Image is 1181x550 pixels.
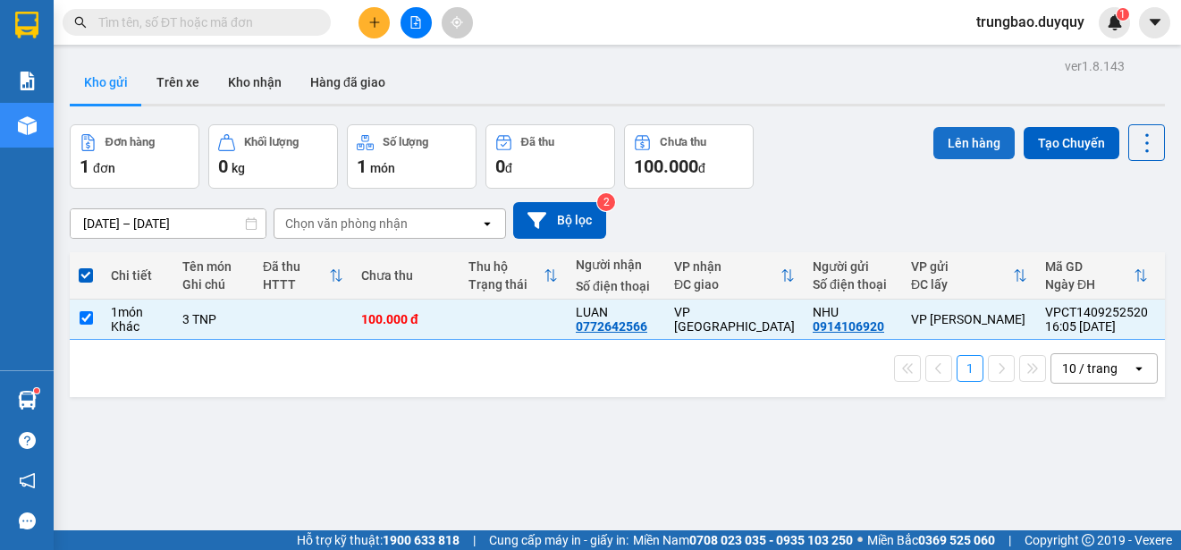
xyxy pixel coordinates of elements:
[513,202,606,239] button: Bộ lọc
[15,80,160,105] div: 0914106920
[689,533,853,547] strong: 0708 023 035 - 0935 103 250
[813,277,893,292] div: Số điện thoại
[1132,361,1146,376] svg: open
[15,58,160,80] div: NHU
[962,11,1099,33] span: trungbao.duyquy
[1045,259,1134,274] div: Mã GD
[173,17,215,36] span: Nhận:
[218,156,228,177] span: 0
[80,156,89,177] span: 1
[674,305,795,334] div: VP [GEOGRAPHIC_DATA]
[468,259,544,274] div: Thu hộ
[576,305,656,319] div: LUAN
[15,17,43,36] span: Gửi:
[263,259,329,274] div: Đã thu
[409,16,422,29] span: file-add
[401,7,432,38] button: file-add
[576,258,656,272] div: Người nhận
[170,115,358,140] div: 100.000
[911,259,1013,274] div: VP gửi
[1024,127,1119,159] button: Tạo Chuyến
[1065,56,1125,76] div: ver 1.8.143
[957,355,983,382] button: 1
[208,124,338,189] button: Khối lượng0kg
[142,61,214,104] button: Trên xe
[173,15,356,58] div: VP [GEOGRAPHIC_DATA]
[1036,252,1157,300] th: Toggle SortBy
[911,312,1027,326] div: VP [PERSON_NAME]
[15,15,160,58] div: VP [PERSON_NAME]
[19,512,36,529] span: message
[361,312,451,326] div: 100.000 đ
[368,16,381,29] span: plus
[263,277,329,292] div: HTTT
[489,530,628,550] span: Cung cấp máy in - giấy in:
[244,136,299,148] div: Khối lượng
[105,136,155,148] div: Đơn hàng
[933,127,1015,159] button: Lên hàng
[867,530,995,550] span: Miền Bắc
[660,136,706,148] div: Chưa thu
[15,12,38,38] img: logo-vxr
[521,136,554,148] div: Đã thu
[182,277,245,292] div: Ghi chú
[624,124,754,189] button: Chưa thu100.000đ
[347,124,477,189] button: Số lượng1món
[902,252,1036,300] th: Toggle SortBy
[18,116,37,135] img: warehouse-icon
[359,7,390,38] button: plus
[182,259,245,274] div: Tên món
[111,319,164,334] div: Khác
[1147,14,1163,30] span: caret-down
[297,530,460,550] span: Hỗ trợ kỹ thuật:
[111,268,164,283] div: Chi tiết
[576,319,647,334] div: 0772642566
[357,156,367,177] span: 1
[813,259,893,274] div: Người gửi
[1117,8,1129,21] sup: 1
[813,319,884,334] div: 0914106920
[485,124,615,189] button: Đã thu0đ
[813,305,893,319] div: NHU
[70,61,142,104] button: Kho gửi
[468,277,544,292] div: Trạng thái
[214,61,296,104] button: Kho nhận
[19,432,36,449] span: question-circle
[674,277,780,292] div: ĐC giao
[285,215,408,233] div: Chọn văn phòng nhận
[576,279,656,293] div: Số điện thoại
[451,16,463,29] span: aim
[665,252,804,300] th: Toggle SortBy
[383,136,428,148] div: Số lượng
[71,209,266,238] input: Select a date range.
[383,533,460,547] strong: 1900 633 818
[70,124,199,189] button: Đơn hàng1đơn
[698,161,705,175] span: đ
[1119,8,1126,21] span: 1
[19,472,36,489] span: notification
[460,252,567,300] th: Toggle SortBy
[480,216,494,231] svg: open
[634,156,698,177] span: 100.000
[633,530,853,550] span: Miền Nam
[98,13,309,32] input: Tìm tên, số ĐT hoặc mã đơn
[111,305,164,319] div: 1 món
[1045,305,1148,319] div: VPCT1409252520
[1008,530,1011,550] span: |
[93,161,115,175] span: đơn
[182,312,245,326] div: 3 TNP
[1062,360,1118,377] div: 10 / trang
[34,388,39,393] sup: 1
[254,252,352,300] th: Toggle SortBy
[1107,14,1123,30] img: icon-new-feature
[173,58,356,80] div: LUAN
[473,530,476,550] span: |
[173,80,356,105] div: 0772642566
[918,533,995,547] strong: 0369 525 060
[296,61,400,104] button: Hàng đã giao
[361,268,451,283] div: Chưa thu
[857,537,863,544] span: ⚪️
[370,161,395,175] span: món
[505,161,512,175] span: đ
[442,7,473,38] button: aim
